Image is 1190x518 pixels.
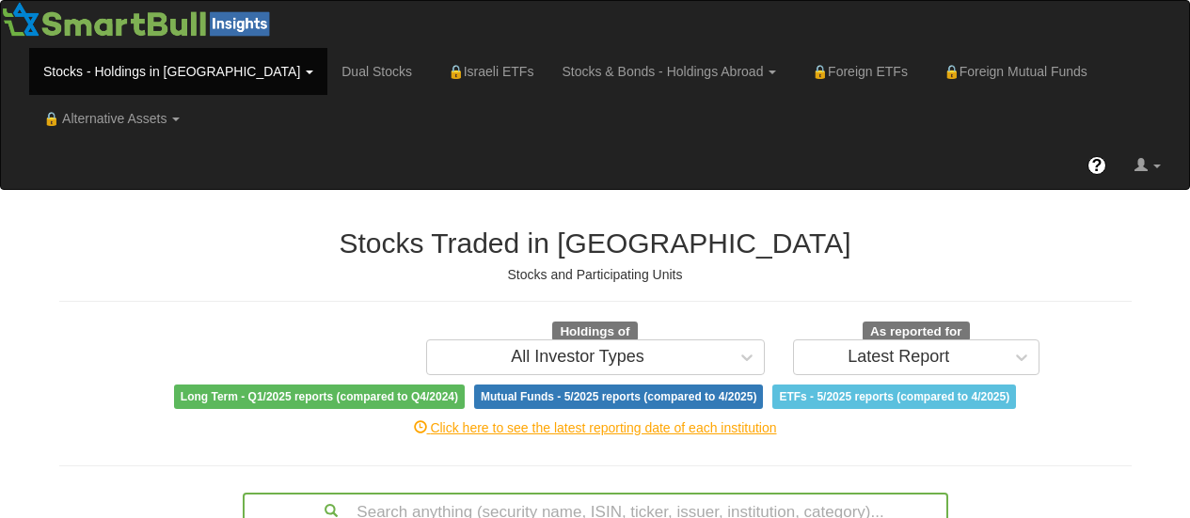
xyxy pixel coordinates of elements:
a: 🔒Foreign Mutual Funds [922,48,1102,95]
div: Click here to see the latest reporting date of each institution [45,418,1146,437]
a: 🔒 Alternative Assets [29,95,194,142]
span: Long Term - Q1/2025 reports (compared to Q4/2024) [174,385,465,409]
h2: Stocks Traded in [GEOGRAPHIC_DATA] [59,228,1132,259]
span: ETFs - 5/2025 reports (compared to 4/2025) [772,385,1016,409]
div: Latest Report [848,348,949,367]
span: Mutual Funds - 5/2025 reports (compared to 4/2025) [474,385,763,409]
a: Stocks - Holdings in [GEOGRAPHIC_DATA] [29,48,327,95]
a: 🔒Foreign ETFs [790,48,922,95]
a: 🔒Israeli ETFs [426,48,547,95]
a: Stocks & Bonds - Holdings Abroad [547,48,790,95]
span: As reported for [863,322,970,342]
span: ? [1092,156,1103,175]
a: Dual Stocks [327,48,426,95]
a: ? [1073,142,1120,189]
img: Smartbull [1,1,278,39]
span: Holdings of [552,322,637,342]
h5: Stocks and Participating Units [59,268,1132,282]
div: All Investor Types [511,348,644,367]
